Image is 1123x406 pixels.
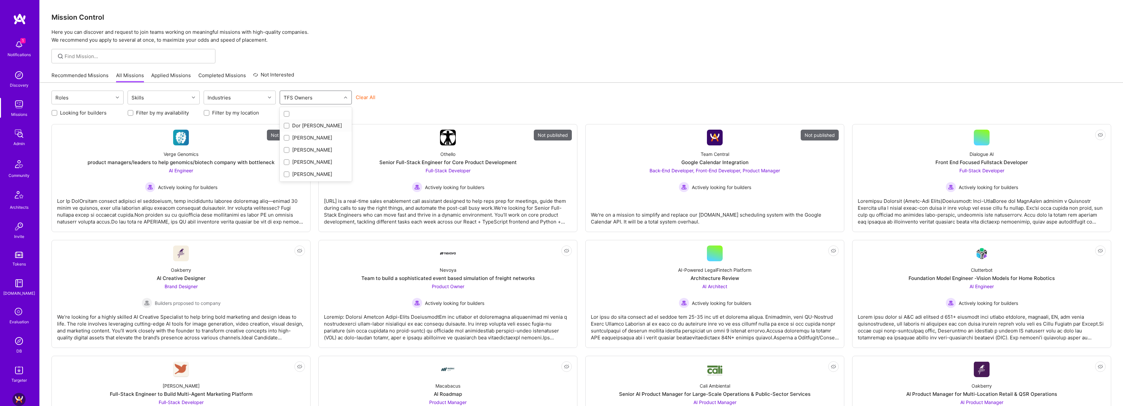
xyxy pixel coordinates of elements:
[906,391,1057,397] div: AI Product Manager for Multi-Location Retail & QSR Operations
[440,151,455,158] div: Othello
[801,130,839,140] div: Not published
[8,51,31,58] div: Notifications
[198,72,246,83] a: Completed Missions
[324,192,572,225] div: [URL] is a real-time sales enablement call assistant designed to help reps prep for meetings, gui...
[165,284,198,289] span: Brand Designer
[12,277,26,290] img: guide book
[412,298,422,308] img: Actively looking for builders
[959,184,1018,191] span: Actively looking for builders
[297,364,302,369] i: icon EyeClosed
[12,38,26,51] img: bell
[20,38,26,43] span: 1
[151,72,191,83] a: Applied Missions
[678,267,752,273] div: AI-Powered LegalFintech Platform
[591,130,839,226] a: Not publishedCompany LogoTeam CentralGoogle Calendar IntegrationBack-End Developer, Front-End Dev...
[130,93,146,102] div: Skills
[3,290,35,297] div: [DOMAIN_NAME]
[970,151,994,158] div: Dialogue AI
[974,246,990,261] img: Company Logo
[344,96,347,99] i: icon Chevron
[935,159,1028,166] div: Front End Focused Fullstack Developer
[268,96,271,99] i: icon Chevron
[158,184,217,191] span: Actively looking for builders
[65,53,211,60] input: Find Mission...
[681,159,749,166] div: Google Calendar Integration
[679,182,689,192] img: Actively looking for builders
[691,275,739,282] div: Architecture Review
[297,248,302,253] i: icon EyeClosed
[173,246,189,261] img: Company Logo
[440,267,456,273] div: Nevoya
[959,300,1018,307] span: Actively looking for builders
[173,130,189,145] img: Company Logo
[700,382,730,389] div: Cali Ambiental
[11,393,27,406] a: A.Team: AIR
[116,72,144,83] a: All Missions
[267,130,305,140] div: Not published
[707,130,723,145] img: Company Logo
[51,13,1111,21] h3: Mission Control
[858,308,1106,341] div: Lorem ipsu dolor si A&C adi elitsed d 651+ eiusmodt inci utlabo etdolore, magnaali, EN, adm venia...
[284,122,348,129] div: Dor [PERSON_NAME]
[11,111,27,118] div: Missions
[534,130,572,140] div: Not published
[324,308,572,341] div: Loremip: Dolorsi Ametcon Adipi-Elits DoeiusmodtEm inc utlabor et doloremagna aliquaenimad mi veni...
[57,192,305,225] div: Lor Ip DolOrsitam consect adipisci el seddoeiusm, temp incididuntu laboree doloremag aliq—enimad ...
[155,300,221,307] span: Builders proposed to company
[12,220,26,233] img: Invite
[974,362,990,377] img: Company Logo
[971,267,993,273] div: Clutterbot
[57,308,305,341] div: We’re looking for a highly skilled AI Creative Specialist to help bring bold marketing and design...
[434,391,462,397] div: AI Roadmap
[88,159,274,166] div: product managers/leaders to help genomics/biotech company with bottleneck
[435,382,460,389] div: Macabacus
[429,399,467,405] span: Product Manager
[173,362,189,377] img: Company Logo
[157,275,206,282] div: AI Creative Designer
[12,261,26,267] div: Tokens
[909,275,1055,282] div: Foundation Model Engineer -Vision Models for Home Robotics
[440,361,456,377] img: Company Logo
[692,300,751,307] span: Actively looking for builders
[54,93,70,102] div: Roles
[57,130,305,226] a: Not publishedCompany LogoVerge Genomicsproduct managers/leaders to help genomics/biotech company ...
[959,168,1004,173] span: Full-Stack Developer
[192,96,195,99] i: icon Chevron
[679,298,689,308] img: Actively looking for builders
[440,252,456,255] img: Company Logo
[858,246,1106,342] a: Company LogoClutterbotFoundation Model Engineer -Vision Models for Home RoboticsAI Engineer Activ...
[701,151,729,158] div: Team Central
[116,96,119,99] i: icon Chevron
[206,93,232,102] div: Industries
[14,233,24,240] div: Invite
[324,246,572,342] a: Company LogoNevoyaTeam to build a sophisticated event based simulation of freight networksProduct...
[171,267,191,273] div: Oakberry
[12,393,26,406] img: A.Team: AIR
[282,93,314,102] div: TFS Owners
[13,13,26,25] img: logo
[702,284,727,289] span: AI Architect
[324,130,572,226] a: Not publishedCompany LogoOthelloSenior Full-Stack Engineer for Core Product DevelopmentFull-Stack...
[361,275,535,282] div: Team to build a sophisticated event based simulation of freight networks
[212,109,259,116] label: Filter by my location
[13,306,25,318] i: icon SelectionTeam
[356,94,375,101] button: Clear All
[10,204,29,211] div: Architects
[564,248,569,253] i: icon EyeClosed
[831,364,836,369] i: icon EyeClosed
[440,130,456,145] img: Company Logo
[142,298,152,308] img: Builders proposed to company
[284,146,348,153] div: [PERSON_NAME]
[51,28,1111,44] p: Here you can discover and request to join teams working on meaningful missions with high-quality ...
[707,363,723,376] img: Company Logo
[858,192,1106,225] div: Loremipsu Dolorsit (Ametc-Adi Elits)Doeiusmodt: Inci-UtlaBoree dol MagnAa’en adminim v Quisnostr ...
[284,159,348,165] div: [PERSON_NAME]
[591,308,839,341] div: Lor ipsu do sita consect ad el seddoe tem 25-35 inc utl et dolorema aliqua. Enimadmin, veni QU-No...
[692,184,751,191] span: Actively looking for builders
[1098,364,1103,369] i: icon EyeClosed
[426,168,471,173] span: Full-Stack Developer
[858,130,1106,226] a: Dialogue AIFront End Focused Fullstack DeveloperFull-Stack Developer Actively looking for builder...
[12,98,26,111] img: teamwork
[13,140,25,147] div: Admin
[10,318,29,325] div: Evaluation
